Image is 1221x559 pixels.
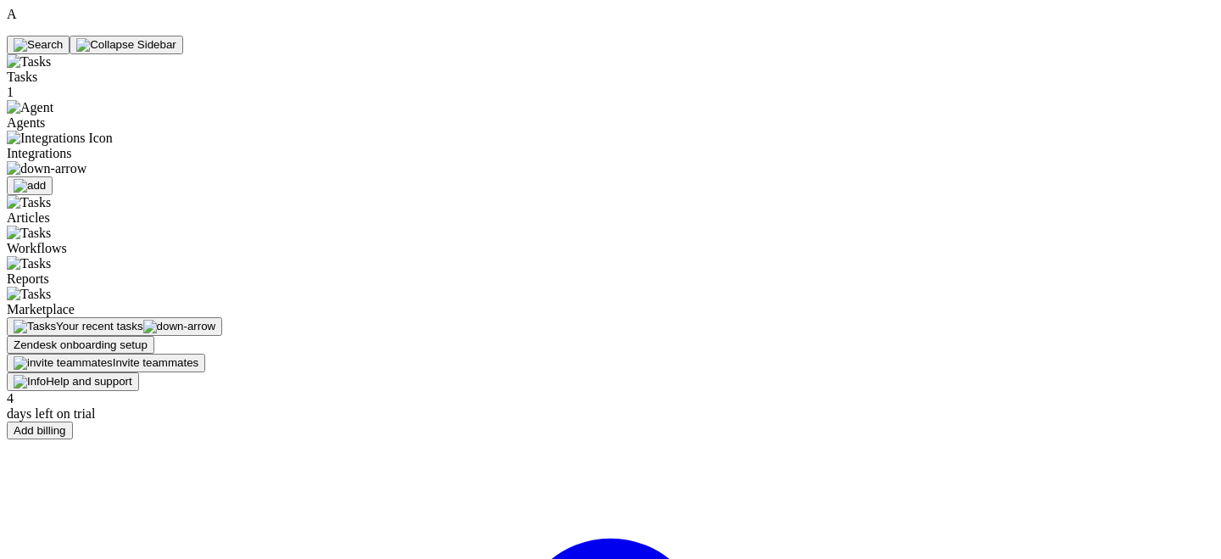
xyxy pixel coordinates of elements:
[7,391,231,406] div: 4
[7,210,50,225] span: Articles
[7,161,86,176] img: down-arrow
[76,38,176,52] img: Collapse Sidebar
[7,195,51,210] img: Tasks
[7,7,17,21] span: A
[56,320,143,333] span: Your recent tasks
[14,356,113,370] img: invite teammates
[7,287,51,302] img: Tasks
[46,375,132,388] span: Help and support
[7,100,53,115] img: Agent
[7,54,51,70] img: Tasks
[14,320,56,333] img: Tasks
[7,271,49,286] span: Reports
[7,336,154,354] button: Zendesk onboarding setup
[7,226,51,241] img: Tasks
[14,38,63,52] img: Search
[7,241,67,255] span: Workflows
[7,85,14,99] span: 1
[7,115,45,130] span: Agents
[7,302,75,316] span: Marketplace
[7,422,73,439] button: Add billing
[7,70,37,84] span: Tasks
[113,356,198,369] span: Invite teammates
[7,131,113,146] img: Integrations Icon
[14,375,46,389] img: Info
[7,256,51,271] img: Tasks
[143,320,216,333] img: down-arrow
[7,372,139,391] button: Help and support
[7,354,205,372] button: Invite teammates
[7,146,231,176] span: Integrations
[14,179,46,193] img: add
[7,406,95,421] span: days left on trial
[7,317,222,336] button: Your recent tasks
